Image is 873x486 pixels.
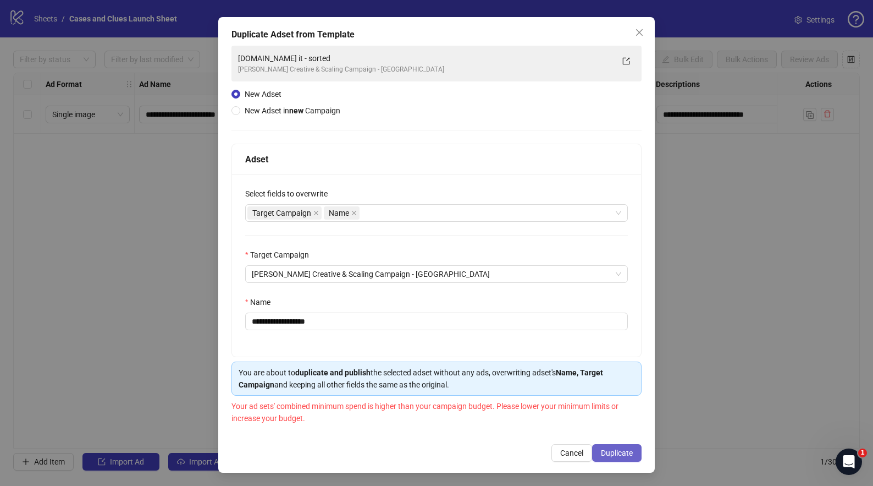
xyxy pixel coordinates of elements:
button: Cancel [551,444,592,462]
span: close [351,210,357,216]
div: You are about to the selected adset without any ads, overwriting adset's and keeping all other fi... [239,367,634,391]
span: Name [329,207,349,219]
div: [PERSON_NAME] Creative & Scaling Campaign - [GEOGRAPHIC_DATA] [238,64,613,75]
label: Select fields to overwrite [245,188,335,200]
button: Duplicate [592,444,642,462]
span: Duplicate [601,449,633,457]
strong: new [289,106,303,115]
strong: duplicate and publish [295,368,371,377]
button: Close [631,24,648,41]
label: Target Campaign [245,249,316,261]
span: Target Campaign [247,206,322,220]
span: close [313,210,319,216]
span: export [622,57,630,65]
span: close [635,28,644,37]
iframe: Intercom live chat [836,449,862,475]
span: Alice Creative & Scaling Campaign - UK [252,266,621,282]
span: Cancel [560,449,583,457]
input: Name [245,313,628,330]
label: Name [245,296,278,308]
span: Name [324,206,360,220]
strong: Name, Target Campaign [239,368,603,389]
span: New Adset in Campaign [245,106,340,115]
div: [DOMAIN_NAME] it - sorted [238,52,613,64]
div: Duplicate Adset from Template [231,28,642,41]
div: Adset [245,152,628,166]
span: 1 [858,449,867,457]
span: Your ad sets' combined minimum spend is higher than your campaign budget. Please lower your minim... [231,402,618,423]
span: New Adset [245,90,281,99]
span: Target Campaign [252,207,311,219]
